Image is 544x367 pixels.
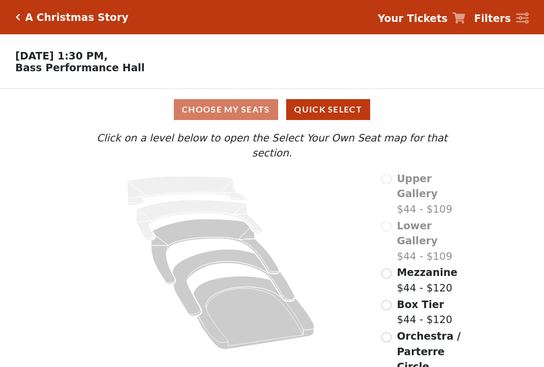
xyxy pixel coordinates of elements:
[25,11,128,24] h5: A Christmas Story
[378,11,465,26] a: Your Tickets
[397,297,453,327] label: $44 - $120
[397,173,438,200] span: Upper Gallery
[397,298,444,310] span: Box Tier
[286,99,370,120] button: Quick Select
[75,130,468,161] p: Click on a level below to open the Select Your Own Seat map for that section.
[378,12,448,24] strong: Your Tickets
[397,266,457,278] span: Mezzanine
[16,13,20,21] a: Click here to go back to filters
[397,265,457,295] label: $44 - $120
[474,12,511,24] strong: Filters
[397,220,438,247] span: Lower Gallery
[127,176,247,205] path: Upper Gallery - Seats Available: 0
[194,276,315,349] path: Orchestra / Parterre Circle - Seats Available: 95
[397,218,469,264] label: $44 - $109
[136,200,263,240] path: Lower Gallery - Seats Available: 0
[474,11,528,26] a: Filters
[397,171,469,217] label: $44 - $109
